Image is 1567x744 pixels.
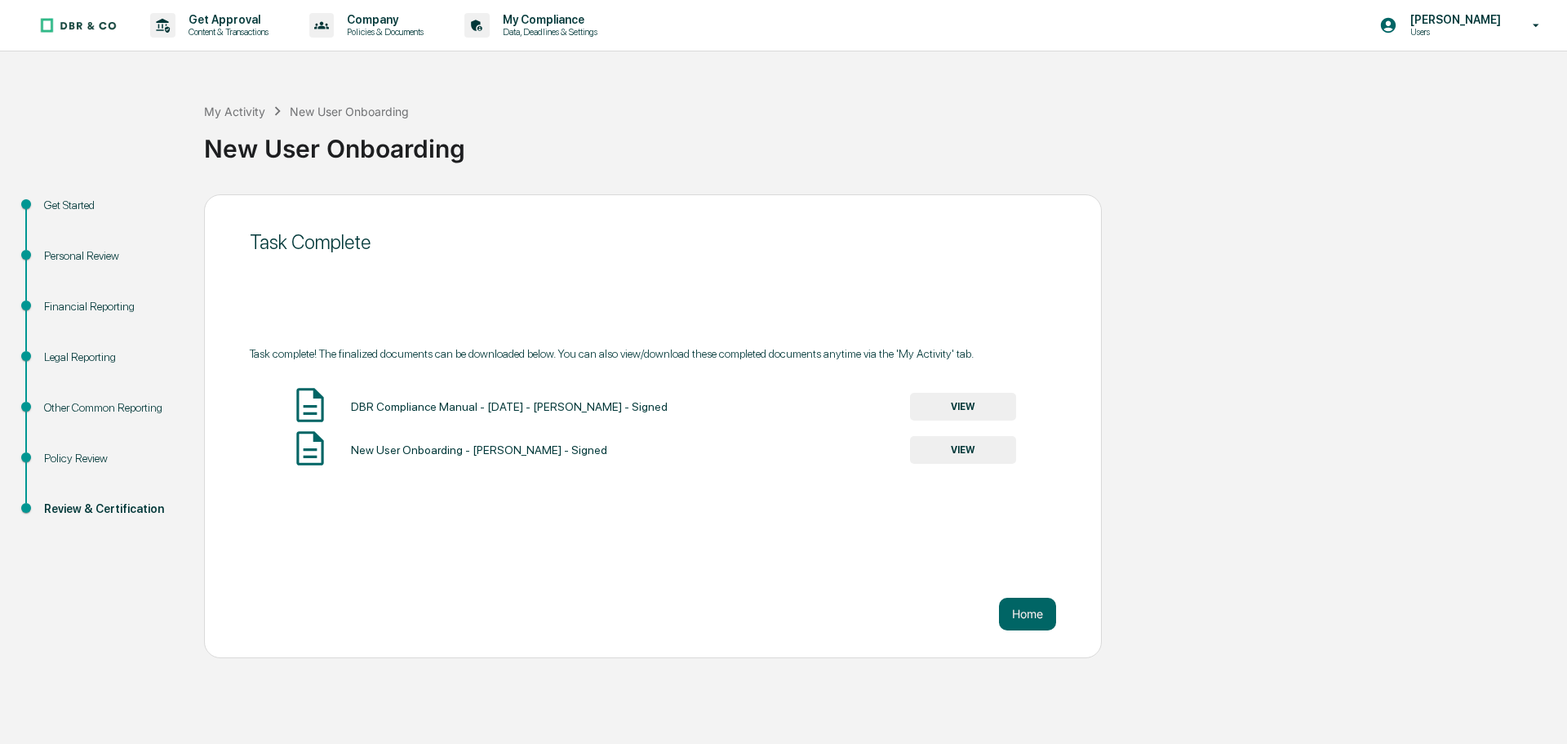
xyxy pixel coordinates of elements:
[39,17,118,33] img: logo
[351,443,607,457] div: New User Onboarding - [PERSON_NAME] - Signed
[1397,26,1509,38] p: Users
[44,450,178,467] div: Policy Review
[44,298,178,315] div: Financial Reporting
[290,105,409,118] div: New User Onboarding
[351,400,668,413] div: DBR Compliance Manual - [DATE] - [PERSON_NAME] - Signed
[44,399,178,417] div: Other Common Reporting
[999,598,1056,630] button: Home
[44,501,178,518] div: Review & Certification
[44,197,178,214] div: Get Started
[910,393,1016,421] button: VIEW
[250,230,1056,254] div: Task Complete
[290,385,331,425] img: Document Icon
[290,428,331,469] img: Document Icon
[44,349,178,366] div: Legal Reporting
[490,26,606,38] p: Data, Deadlines & Settings
[910,436,1016,464] button: VIEW
[334,13,432,26] p: Company
[490,13,606,26] p: My Compliance
[1397,13,1509,26] p: [PERSON_NAME]
[175,13,277,26] p: Get Approval
[334,26,432,38] p: Policies & Documents
[204,105,265,118] div: My Activity
[44,247,178,265] div: Personal Review
[204,121,1559,163] div: New User Onboarding
[250,347,1056,360] div: Task complete! The finalized documents can be downloaded below. You can also view/download these ...
[175,26,277,38] p: Content & Transactions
